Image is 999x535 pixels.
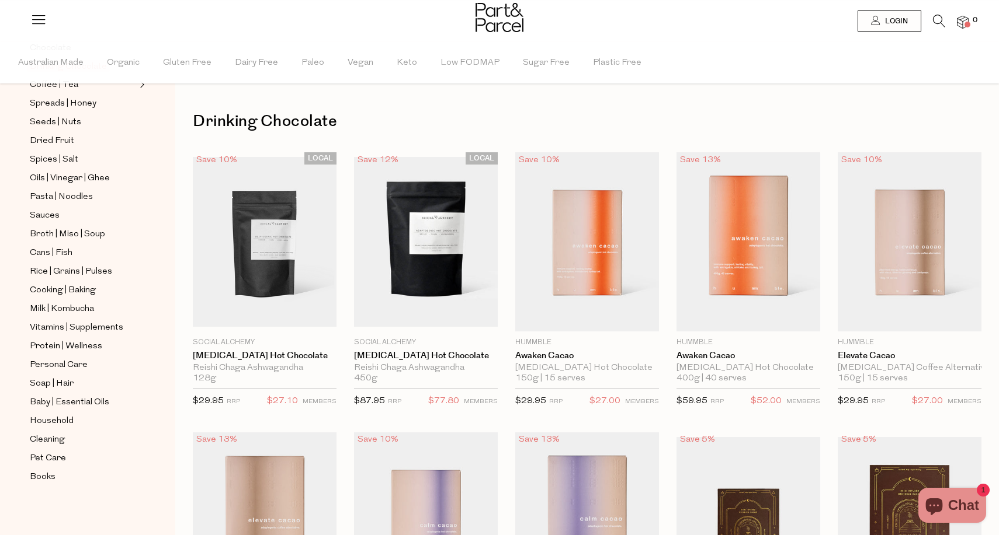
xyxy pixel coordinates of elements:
div: [MEDICAL_DATA] Hot Chocolate [677,363,820,373]
span: Sauces [30,209,60,223]
span: Baby | Essential Oils [30,396,109,410]
a: Cans | Fish [30,246,136,260]
span: Keto [397,43,417,83]
span: Dairy Free [235,43,278,83]
span: Sugar Free [523,43,570,83]
a: 0 [957,16,969,28]
small: RRP [549,398,563,405]
a: Spreads | Honey [30,96,136,111]
small: MEMBERS [786,398,820,405]
a: Seeds | Nuts [30,115,136,130]
a: Cleaning [30,432,136,447]
small: RRP [227,398,240,405]
div: Save 12% [354,152,402,168]
span: $29.95 [193,397,224,405]
span: $59.95 [677,397,707,405]
p: Hummble [838,337,981,348]
span: Broth | Miso | Soup [30,228,105,242]
a: Personal Care [30,358,136,372]
a: Protein | Wellness [30,339,136,354]
span: Milk | Kombucha [30,302,94,316]
span: Cans | Fish [30,246,72,260]
span: Coffee | Tea [30,78,78,92]
span: LOCAL [466,152,498,165]
span: $27.00 [912,394,943,409]
a: Dried Fruit [30,134,136,148]
span: Personal Care [30,358,88,372]
span: Cooking | Baking [30,284,96,298]
span: $29.95 [838,397,869,405]
div: Reishi Chaga Ashwagandha [193,363,337,373]
a: Awaken Cacao [677,351,820,361]
span: Pasta | Noodles [30,190,93,204]
small: MEMBERS [303,398,337,405]
p: Hummble [515,337,659,348]
span: Cleaning [30,433,65,447]
span: 128g [193,373,216,384]
small: RRP [872,398,885,405]
span: Organic [107,43,140,83]
button: Expand/Collapse Coffee | Tea [137,78,145,92]
span: 150g | 15 serves [515,373,585,384]
img: Adaptogenic Hot Chocolate [193,157,337,326]
a: Vitamins | Supplements [30,320,136,335]
span: Oils | Vinegar | Ghee [30,172,110,186]
span: $29.95 [515,397,546,405]
span: $77.80 [428,394,459,409]
p: Social Alchemy [193,337,337,348]
a: Elevate Cacao [838,351,981,361]
img: Elevate Cacao [838,152,981,332]
span: 0 [970,15,980,26]
img: Adaptogenic Hot Chocolate [354,157,498,326]
span: $52.00 [751,394,782,409]
a: Sauces [30,208,136,223]
span: Dried Fruit [30,134,74,148]
a: Broth | Miso | Soup [30,227,136,242]
div: Save 13% [515,432,563,447]
span: Household [30,414,74,428]
span: Rice | Grains | Pulses [30,265,112,279]
span: LOCAL [304,152,337,165]
div: Save 10% [193,152,241,168]
div: [MEDICAL_DATA] Hot Chocolate [515,363,659,373]
div: [MEDICAL_DATA] Coffee Alternative [838,363,981,373]
span: 400g | 40 serves [677,373,747,384]
span: Seeds | Nuts [30,116,81,130]
div: Save 10% [354,432,402,447]
span: Australian Made [18,43,84,83]
a: [MEDICAL_DATA] Hot Chocolate [354,351,498,361]
img: Awaken Cacao [515,152,659,332]
span: Login [882,16,908,26]
div: Save 5% [677,432,719,447]
span: 450g [354,373,377,384]
a: Rice | Grains | Pulses [30,264,136,279]
a: Pasta | Noodles [30,190,136,204]
span: Soap | Hair [30,377,74,391]
span: $27.10 [267,394,298,409]
span: Plastic Free [593,43,641,83]
span: $27.00 [589,394,620,409]
a: Coffee | Tea [30,78,136,92]
div: Save 10% [515,152,563,168]
div: Reishi Chaga Ashwagandha [354,363,498,373]
span: Books [30,470,56,484]
small: MEMBERS [625,398,659,405]
p: Social Alchemy [354,337,498,348]
small: RRP [388,398,401,405]
small: MEMBERS [948,398,981,405]
span: Gluten Free [163,43,211,83]
p: Hummble [677,337,820,348]
small: RRP [710,398,724,405]
span: Pet Care [30,452,66,466]
span: 150g | 15 serves [838,373,908,384]
a: Books [30,470,136,484]
div: Save 10% [838,152,886,168]
a: Household [30,414,136,428]
a: Oils | Vinegar | Ghee [30,171,136,186]
span: Paleo [301,43,324,83]
a: Pet Care [30,451,136,466]
span: Spreads | Honey [30,97,96,111]
a: Awaken Cacao [515,351,659,361]
span: $87.95 [354,397,385,405]
h1: Drinking Chocolate [193,108,981,135]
